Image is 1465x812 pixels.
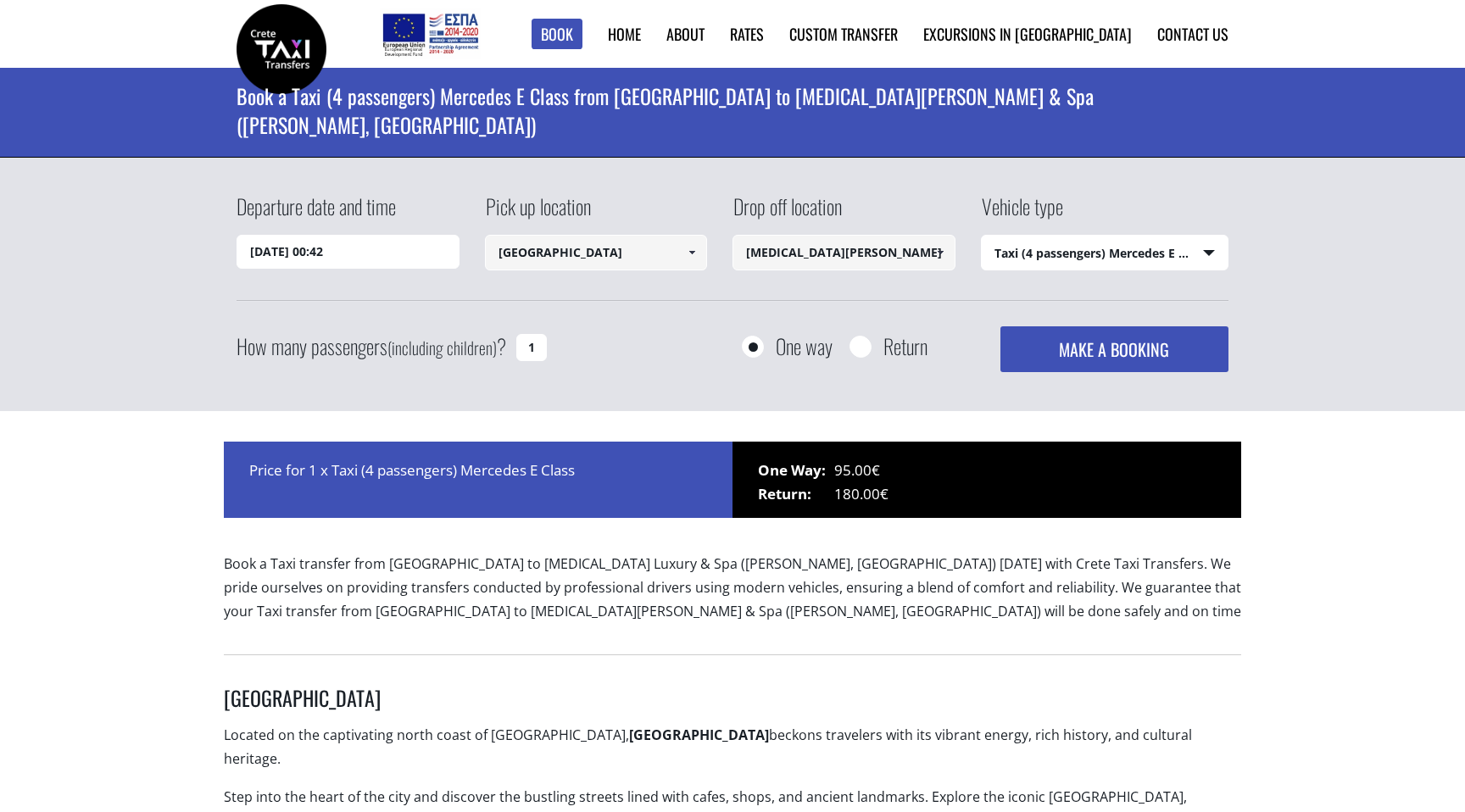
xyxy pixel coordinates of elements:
[732,235,955,270] input: Select drop-off location
[732,442,1241,518] div: 95.00€ 180.00€
[629,726,769,744] strong: [GEOGRAPHIC_DATA]
[380,8,481,59] img: e-bannersEUERDF180X90.jpg
[237,38,326,56] a: Crete Taxi Transfers | Book a Taxi transfer from Heraklion city to Amira Luxury & Spa (Adelianos ...
[387,335,497,360] small: (including children)
[666,23,705,45] a: About
[608,23,641,45] a: Home
[485,235,708,270] input: Select pickup location
[758,482,834,506] span: Return:
[789,23,898,45] a: Custom Transfer
[758,459,834,482] span: One Way:
[1000,326,1228,372] button: MAKE A BOOKING
[776,336,833,357] label: One way
[224,723,1241,785] p: Located on the captivating north coast of [GEOGRAPHIC_DATA], beckons travelers with its vibrant e...
[923,23,1132,45] a: Excursions in [GEOGRAPHIC_DATA]
[224,552,1241,637] p: Book a Taxi transfer from [GEOGRAPHIC_DATA] to [MEDICAL_DATA] Luxury & Spa ([PERSON_NAME], [GEOGR...
[678,235,706,270] a: Show All Items
[237,326,506,368] label: How many passengers ?
[981,192,1063,235] label: Vehicle type
[732,192,842,235] label: Drop off location
[485,192,591,235] label: Pick up location
[224,442,732,518] div: Price for 1 x Taxi (4 passengers) Mercedes E Class
[237,68,1228,153] h1: Book a Taxi (4 passengers) Mercedes E Class from [GEOGRAPHIC_DATA] to [MEDICAL_DATA][PERSON_NAME]...
[730,23,764,45] a: Rates
[883,336,927,357] label: Return
[982,236,1228,271] span: Taxi (4 passengers) Mercedes E Class
[1157,23,1228,45] a: Contact us
[237,192,396,235] label: Departure date and time
[237,4,326,94] img: Crete Taxi Transfers | Book a Taxi transfer from Heraklion city to Amira Luxury & Spa (Adelianos ...
[926,235,954,270] a: Show All Items
[224,685,1241,723] h3: [GEOGRAPHIC_DATA]
[532,19,582,50] a: Book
